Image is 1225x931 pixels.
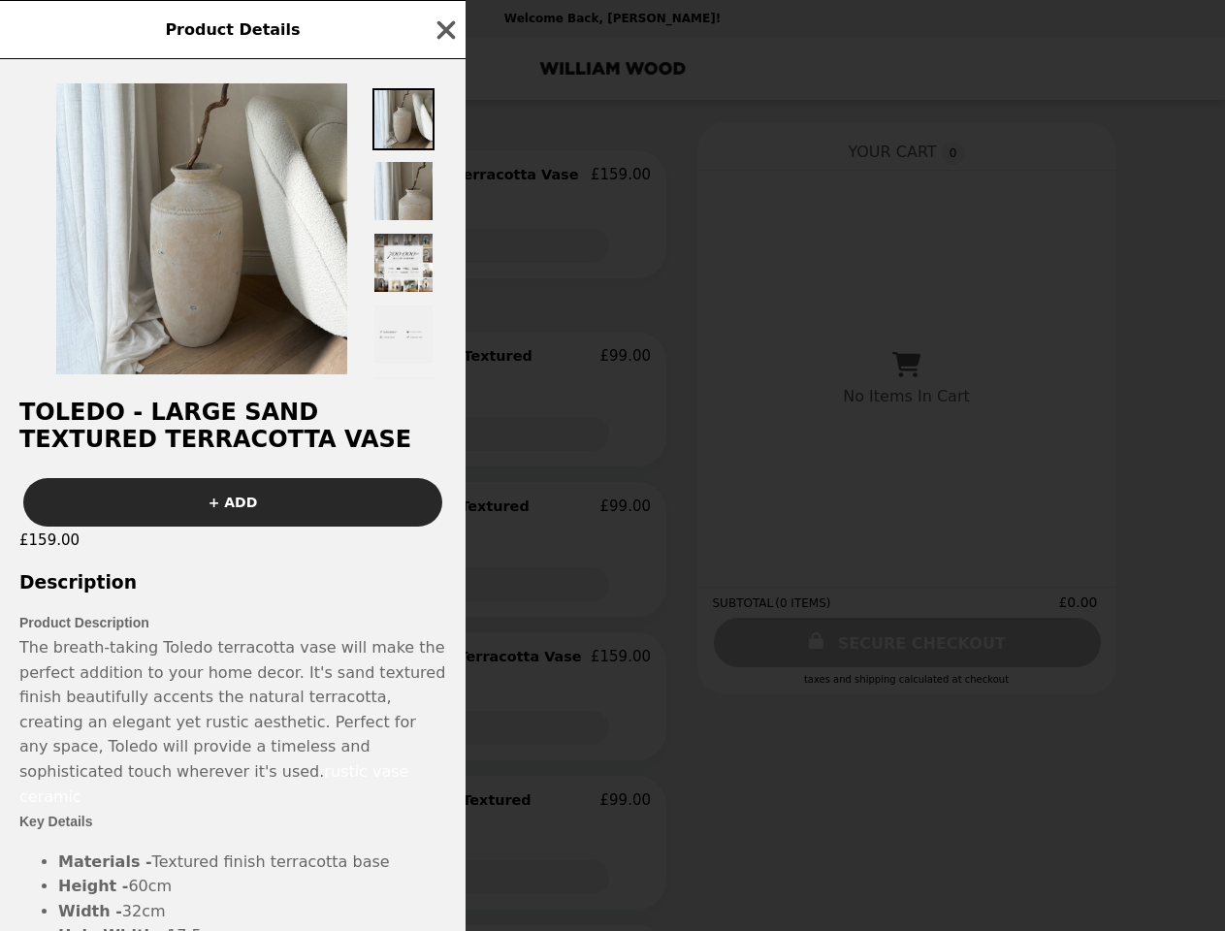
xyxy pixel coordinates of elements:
[19,762,408,806] span: rustic vase ceramic
[19,635,446,809] p: The breath-taking Toledo terracotta vase will make the perfect addition to your home decor. It's ...
[58,850,446,875] li: Textured finish terracotta base
[19,814,92,829] strong: Key Details
[58,902,122,920] span: Width -
[58,874,446,899] li: 60cm
[165,20,300,39] span: Product Details
[372,88,435,150] img: Thumbnail 1
[19,615,149,630] strong: Product Description
[58,899,446,924] li: 32
[372,375,435,437] img: Thumbnail 5
[372,232,435,294] img: Thumbnail 3
[58,877,128,895] span: Height -
[142,902,165,920] span: cm
[372,160,435,222] img: Thumbnail 2
[58,852,152,871] strong: Materials -
[56,83,347,374] img: Default Title
[372,304,435,366] img: Thumbnail 4
[23,478,442,527] button: + ADD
